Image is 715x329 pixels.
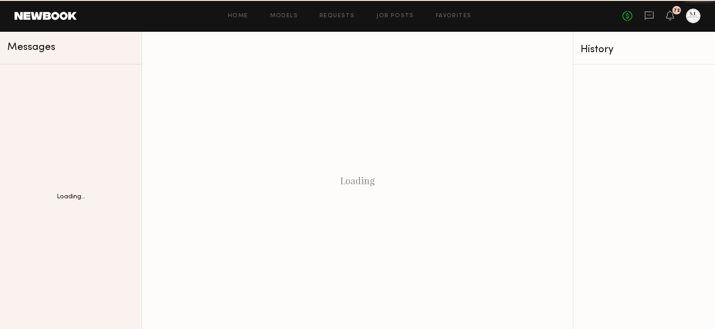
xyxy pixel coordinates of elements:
a: Job Posts [376,13,414,19]
div: Loading [142,32,573,329]
a: Home [228,13,248,19]
span: Messages [7,42,55,53]
div: 72 [674,8,680,13]
div: History [581,44,708,55]
div: Loading... [57,194,85,200]
a: Requests [320,13,355,19]
a: Models [270,13,298,19]
a: Favorites [436,13,472,19]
